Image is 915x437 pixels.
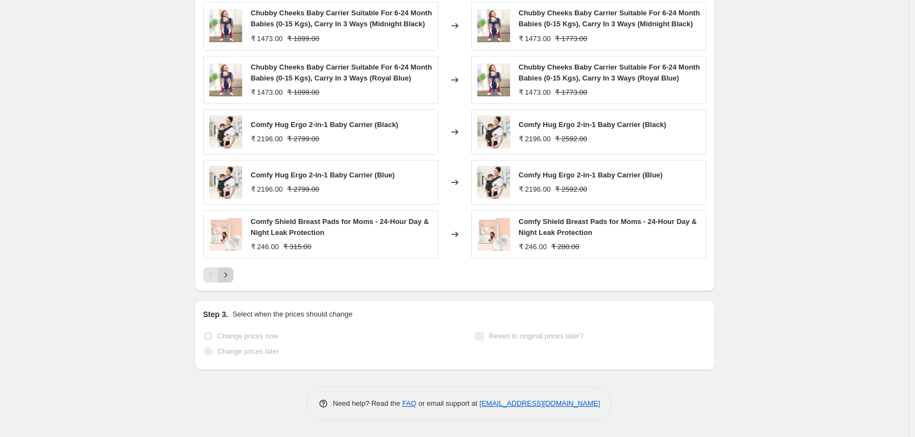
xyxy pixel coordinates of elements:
div: ₹ 246.00 [519,242,547,252]
strike: ₹ 2799.00 [287,134,319,145]
span: Chubby Cheeks Baby Carrier Suitable For 6-24 Month Babies (0-15 Kgs), Carry In 3 Ways (Midnight B... [251,9,432,28]
strike: ₹ 315.00 [283,242,311,252]
strike: ₹ 1899.00 [287,33,319,44]
img: RforRabbitComfyHugErgoBabyCarrierBlack_1_80x.jpg [209,116,242,148]
img: RforRabbitComfyHugErgoBabyCarrierBlack_1_80x.jpg [477,116,510,148]
a: [EMAIL_ADDRESS][DOMAIN_NAME] [479,399,600,407]
img: RforRabbitChubbyCheeksErgonomicBabyCarrierBlue_1_80x.jpg [477,9,510,42]
div: ₹ 1473.00 [251,33,283,44]
span: Chubby Cheeks Baby Carrier Suitable For 6-24 Month Babies (0-15 Kgs), Carry In 3 Ways (Midnight B... [519,9,700,28]
div: ₹ 2196.00 [519,134,551,145]
span: Need help? Read the [333,399,403,407]
span: Change prices later [218,347,279,355]
img: RforRabbitChubbyCheeksErgonomicBabyCarrierBlue_1_80x.jpg [209,9,242,42]
strike: ₹ 288.00 [551,242,579,252]
img: RforRabbitComfyHugErgoBabyCarrierBlack_1_80x.jpg [209,166,242,199]
span: Comfy Hug Ergo 2-in-1 Baby Carrier (Black) [251,120,398,129]
div: ₹ 1473.00 [519,87,551,98]
span: Comfy Shield Breast Pads for Moms - 24-Hour Day & Night Leak Protection [519,217,697,237]
button: Next [218,267,233,283]
div: ₹ 2196.00 [251,134,283,145]
span: Comfy Hug Ergo 2-in-1 Baby Carrier (Blue) [251,171,395,179]
strike: ₹ 2592.00 [555,184,587,195]
img: RforRabbitChubbyCheeksErgonomicBabyCarrierBlue_1_80x.jpg [209,64,242,96]
a: FAQ [402,399,416,407]
span: Revert to original prices later? [489,332,584,340]
div: ₹ 1473.00 [251,87,283,98]
img: 01_ba5d25b2-a2d7-47a5-a98b-8c3742f90900_80x.png [209,218,242,251]
h2: Step 3. [203,309,228,320]
span: Change prices now [218,332,278,340]
span: Comfy Hug Ergo 2-in-1 Baby Carrier (Black) [519,120,666,129]
strike: ₹ 2799.00 [287,184,319,195]
img: RforRabbitComfyHugErgoBabyCarrierBlack_1_80x.jpg [477,166,510,199]
p: Select when the prices should change [232,309,352,320]
div: ₹ 2196.00 [251,184,283,195]
span: Comfy Hug Ergo 2-in-1 Baby Carrier (Blue) [519,171,663,179]
strike: ₹ 1773.00 [555,87,587,98]
img: RforRabbitChubbyCheeksErgonomicBabyCarrierBlue_1_80x.jpg [477,64,510,96]
span: Comfy Shield Breast Pads for Moms - 24-Hour Day & Night Leak Protection [251,217,429,237]
strike: ₹ 1899.00 [287,87,319,98]
strike: ₹ 1773.00 [555,33,587,44]
div: ₹ 246.00 [251,242,279,252]
span: Chubby Cheeks Baby Carrier Suitable For 6-24 Month Babies (0-15 Kgs), Carry In 3 Ways (Royal Blue) [519,63,700,82]
strike: ₹ 2592.00 [555,134,587,145]
span: Chubby Cheeks Baby Carrier Suitable For 6-24 Month Babies (0-15 Kgs), Carry In 3 Ways (Royal Blue) [251,63,432,82]
div: ₹ 2196.00 [519,184,551,195]
span: or email support at [416,399,479,407]
nav: Pagination [203,267,233,283]
div: ₹ 1473.00 [519,33,551,44]
img: 01_ba5d25b2-a2d7-47a5-a98b-8c3742f90900_80x.png [477,218,510,251]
